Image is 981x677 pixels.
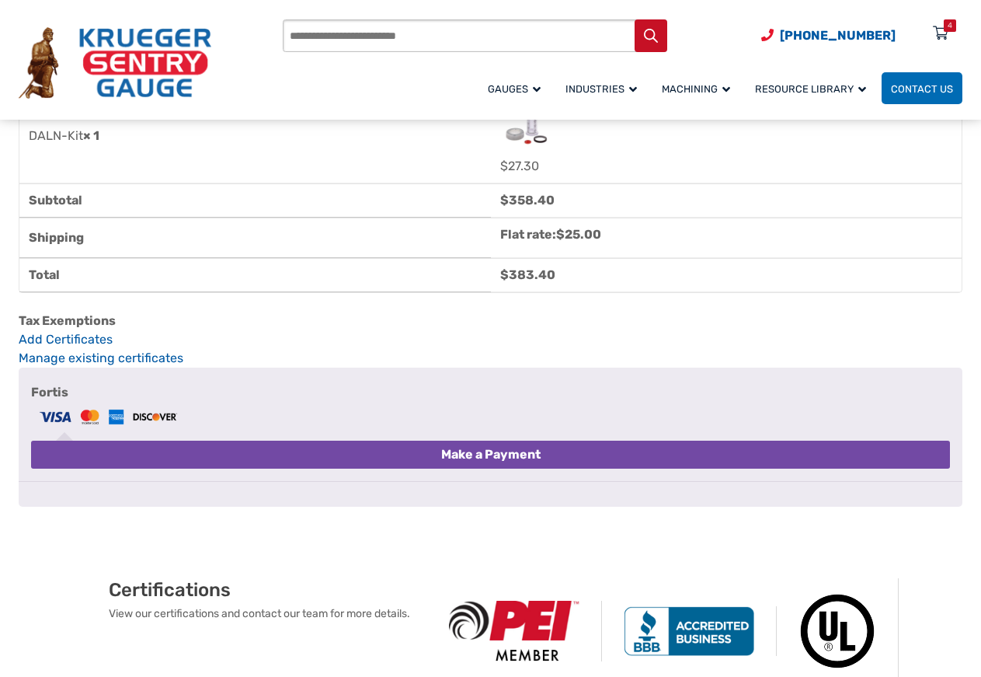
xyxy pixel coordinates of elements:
span: $ [500,159,508,173]
img: PEI Member [427,601,602,661]
a: Industries [556,70,652,106]
span: Industries [565,83,637,95]
a: Manage existing certificates [19,351,183,365]
span: $ [500,193,509,208]
img: Krueger Sentry Gauge [19,27,211,99]
a: Gauges [478,70,556,106]
span: $ [556,227,565,242]
bdi: 25.00 [556,227,601,242]
span: $ [500,267,509,282]
a: Machining [652,70,746,106]
bdi: 383.40 [500,267,555,282]
bdi: 358.40 [500,193,555,208]
th: Shipping [19,218,491,258]
button: Make a Payment [31,441,950,469]
b: Tax Exemptions [19,313,116,328]
strong: × 1 [83,128,99,143]
div: 4 [948,19,952,32]
span: Machining [662,83,730,95]
p: View our certifications and contact our team for more details. [109,605,427,622]
bdi: 27.30 [500,159,539,173]
span: Contact Us [891,83,953,95]
img: DALN-Kit [500,97,555,152]
a: Resource Library [746,70,882,106]
span: Resource Library [755,83,866,95]
a: Add Certificates [19,330,962,349]
th: Total [19,258,491,292]
a: Phone Number (920) 434-8860 [761,26,896,45]
span: [PHONE_NUMBER] [780,28,896,43]
h2: Certifications [109,578,427,602]
td: DALN-Kit [19,89,491,183]
label: Fortis [31,380,950,430]
th: Subtotal [19,183,491,218]
img: Fortis [37,407,179,427]
span: Gauges [488,83,541,95]
a: Contact Us [882,72,962,104]
img: BBB [602,606,777,656]
label: Flat rate: [500,227,601,242]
